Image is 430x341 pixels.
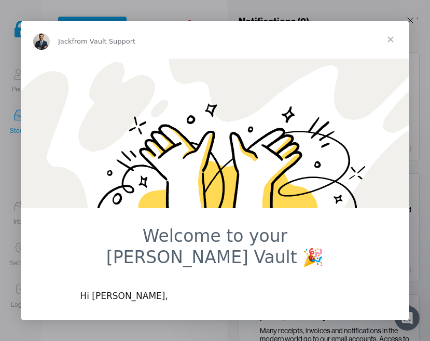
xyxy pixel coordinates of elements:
[80,311,350,323] div: Welcome to your new [PERSON_NAME] Vault!
[80,226,350,275] h1: Welcome to your [PERSON_NAME] Vault 🎉
[72,37,135,45] span: from Vault Support
[33,33,50,50] img: Profile image for Jack
[372,21,409,58] span: Close
[80,290,350,303] div: Hi [PERSON_NAME],
[58,37,72,45] span: Jack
